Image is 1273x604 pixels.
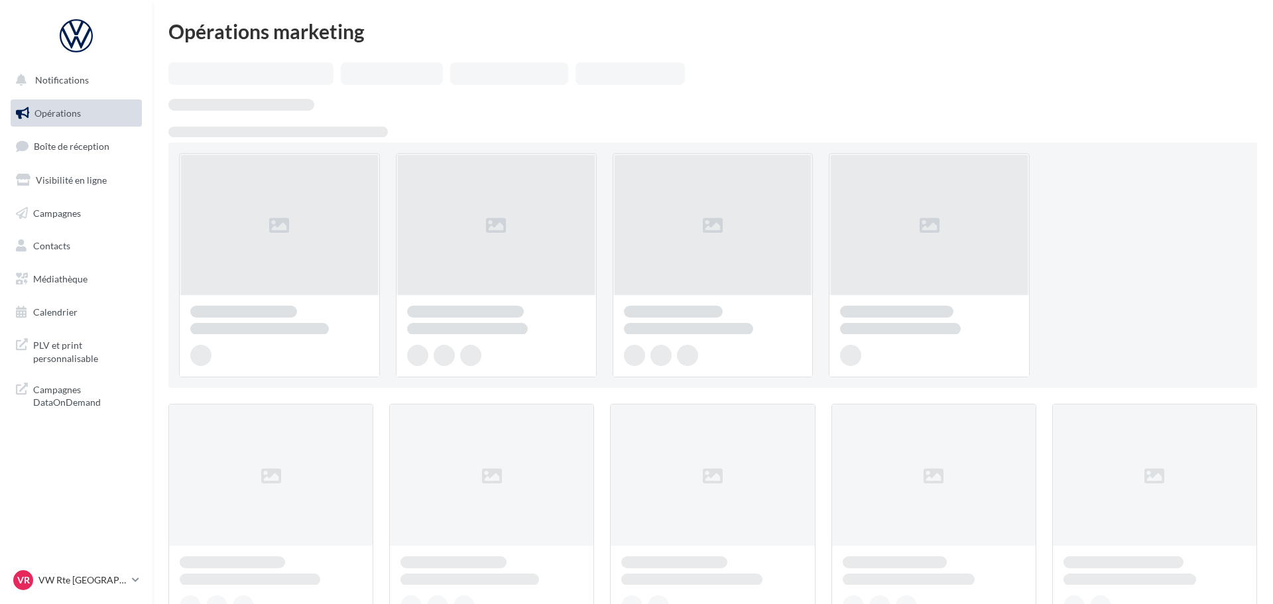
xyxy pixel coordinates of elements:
[34,107,81,119] span: Opérations
[33,207,81,218] span: Campagnes
[8,166,145,194] a: Visibilité en ligne
[168,21,1257,41] div: Opérations marketing
[33,381,137,409] span: Campagnes DataOnDemand
[11,568,142,593] a: VR VW Rte [GEOGRAPHIC_DATA]
[34,141,109,152] span: Boîte de réception
[36,174,107,186] span: Visibilité en ligne
[38,574,127,587] p: VW Rte [GEOGRAPHIC_DATA]
[33,273,88,284] span: Médiathèque
[33,306,78,318] span: Calendrier
[8,298,145,326] a: Calendrier
[8,232,145,260] a: Contacts
[35,74,89,86] span: Notifications
[33,240,70,251] span: Contacts
[17,574,30,587] span: VR
[8,200,145,227] a: Campagnes
[8,265,145,293] a: Médiathèque
[8,375,145,414] a: Campagnes DataOnDemand
[8,132,145,160] a: Boîte de réception
[33,336,137,365] span: PLV et print personnalisable
[8,99,145,127] a: Opérations
[8,66,139,94] button: Notifications
[8,331,145,370] a: PLV et print personnalisable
